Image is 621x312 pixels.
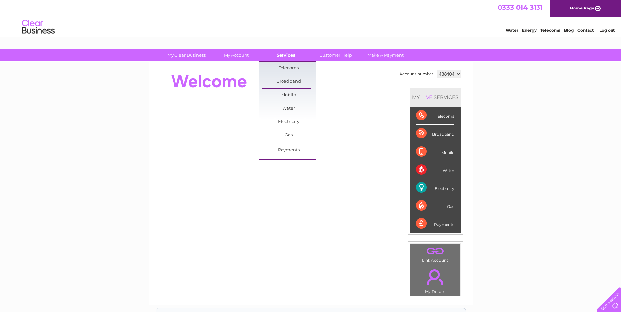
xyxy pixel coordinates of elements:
[410,264,461,296] td: My Details
[416,143,454,161] div: Mobile
[262,62,316,75] a: Telecoms
[599,28,615,33] a: Log out
[22,17,55,37] img: logo.png
[522,28,537,33] a: Energy
[398,68,435,79] td: Account number
[416,125,454,143] div: Broadband
[577,28,594,33] a: Contact
[498,3,543,11] a: 0333 014 3131
[416,197,454,215] div: Gas
[209,49,263,61] a: My Account
[412,266,459,288] a: .
[259,49,313,61] a: Services
[156,4,466,32] div: Clear Business is a trading name of Verastar Limited (registered in [GEOGRAPHIC_DATA] No. 3667643...
[262,129,316,142] a: Gas
[262,115,316,129] a: Electricity
[416,161,454,179] div: Water
[506,28,518,33] a: Water
[564,28,574,33] a: Blog
[309,49,363,61] a: Customer Help
[412,246,459,257] a: .
[262,102,316,115] a: Water
[358,49,412,61] a: Make A Payment
[410,88,461,107] div: MY SERVICES
[262,89,316,102] a: Mobile
[410,244,461,264] td: Link Account
[416,179,454,197] div: Electricity
[159,49,213,61] a: My Clear Business
[420,94,434,100] div: LIVE
[540,28,560,33] a: Telecoms
[262,75,316,88] a: Broadband
[416,215,454,233] div: Payments
[416,107,454,125] div: Telecoms
[262,144,316,157] a: Payments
